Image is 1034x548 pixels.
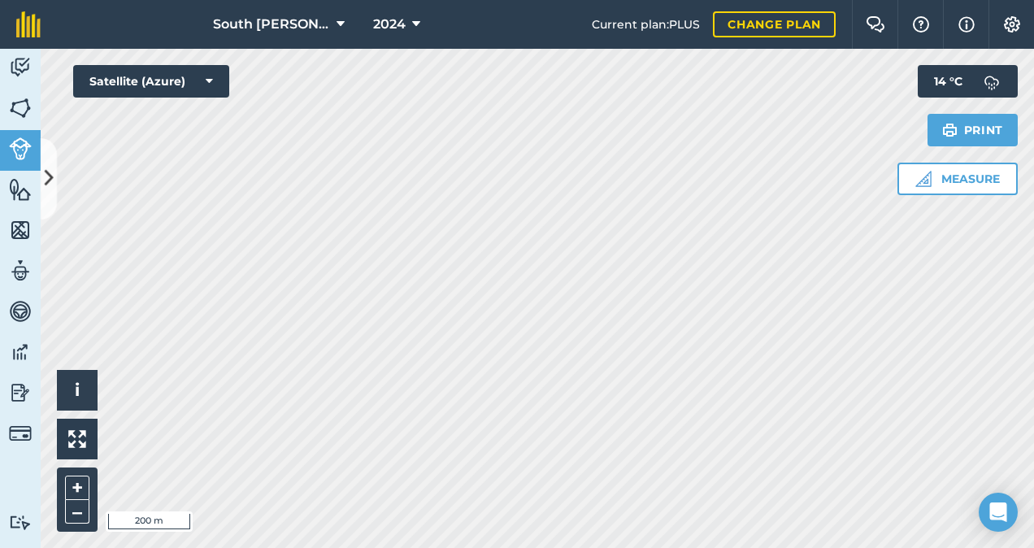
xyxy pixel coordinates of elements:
span: South [PERSON_NAME] [213,15,330,34]
img: svg+xml;base64,PD94bWwgdmVyc2lvbj0iMS4wIiBlbmNvZGluZz0idXRmLTgiPz4KPCEtLSBHZW5lcmF0b3I6IEFkb2JlIE... [9,340,32,364]
img: A cog icon [1002,16,1022,33]
button: Measure [897,163,1018,195]
img: svg+xml;base64,PD94bWwgdmVyc2lvbj0iMS4wIiBlbmNvZGluZz0idXRmLTgiPz4KPCEtLSBHZW5lcmF0b3I6IEFkb2JlIE... [9,55,32,80]
img: svg+xml;base64,PHN2ZyB4bWxucz0iaHR0cDovL3d3dy53My5vcmcvMjAwMC9zdmciIHdpZHRoPSI1NiIgaGVpZ2h0PSI2MC... [9,177,32,202]
img: svg+xml;base64,PHN2ZyB4bWxucz0iaHR0cDovL3d3dy53My5vcmcvMjAwMC9zdmciIHdpZHRoPSIxNyIgaGVpZ2h0PSIxNy... [958,15,975,34]
div: Open Intercom Messenger [979,493,1018,532]
a: Change plan [713,11,836,37]
img: svg+xml;base64,PD94bWwgdmVyc2lvbj0iMS4wIiBlbmNvZGluZz0idXRmLTgiPz4KPCEtLSBHZW5lcmF0b3I6IEFkb2JlIE... [9,259,32,283]
span: 2024 [373,15,406,34]
img: svg+xml;base64,PD94bWwgdmVyc2lvbj0iMS4wIiBlbmNvZGluZz0idXRmLTgiPz4KPCEtLSBHZW5lcmF0b3I6IEFkb2JlIE... [9,299,32,324]
img: svg+xml;base64,PD94bWwgdmVyc2lvbj0iMS4wIiBlbmNvZGluZz0idXRmLTgiPz4KPCEtLSBHZW5lcmF0b3I6IEFkb2JlIE... [9,515,32,530]
span: Current plan : PLUS [592,15,700,33]
span: i [75,380,80,400]
button: Satellite (Azure) [73,65,229,98]
img: Ruler icon [915,171,932,187]
img: fieldmargin Logo [16,11,41,37]
img: A question mark icon [911,16,931,33]
img: svg+xml;base64,PHN2ZyB4bWxucz0iaHR0cDovL3d3dy53My5vcmcvMjAwMC9zdmciIHdpZHRoPSI1NiIgaGVpZ2h0PSI2MC... [9,218,32,242]
img: Four arrows, one pointing top left, one top right, one bottom right and the last bottom left [68,430,86,448]
button: + [65,476,89,500]
button: – [65,500,89,524]
img: svg+xml;base64,PHN2ZyB4bWxucz0iaHR0cDovL3d3dy53My5vcmcvMjAwMC9zdmciIHdpZHRoPSI1NiIgaGVpZ2h0PSI2MC... [9,96,32,120]
img: svg+xml;base64,PD94bWwgdmVyc2lvbj0iMS4wIiBlbmNvZGluZz0idXRmLTgiPz4KPCEtLSBHZW5lcmF0b3I6IEFkb2JlIE... [9,422,32,445]
img: svg+xml;base64,PD94bWwgdmVyc2lvbj0iMS4wIiBlbmNvZGluZz0idXRmLTgiPz4KPCEtLSBHZW5lcmF0b3I6IEFkb2JlIE... [9,137,32,160]
img: svg+xml;base64,PD94bWwgdmVyc2lvbj0iMS4wIiBlbmNvZGluZz0idXRmLTgiPz4KPCEtLSBHZW5lcmF0b3I6IEFkb2JlIE... [975,65,1008,98]
img: Two speech bubbles overlapping with the left bubble in the forefront [866,16,885,33]
button: Print [928,114,1019,146]
img: svg+xml;base64,PD94bWwgdmVyc2lvbj0iMS4wIiBlbmNvZGluZz0idXRmLTgiPz4KPCEtLSBHZW5lcmF0b3I6IEFkb2JlIE... [9,381,32,405]
img: svg+xml;base64,PHN2ZyB4bWxucz0iaHR0cDovL3d3dy53My5vcmcvMjAwMC9zdmciIHdpZHRoPSIxOSIgaGVpZ2h0PSIyNC... [942,120,958,140]
button: 14 °C [918,65,1018,98]
button: i [57,370,98,411]
span: 14 ° C [934,65,962,98]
